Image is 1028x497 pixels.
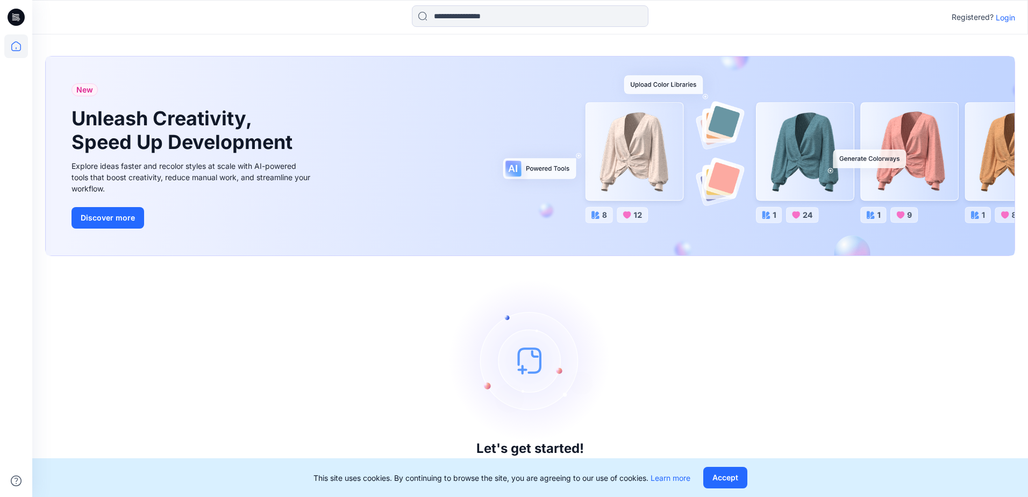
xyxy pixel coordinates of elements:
p: This site uses cookies. By continuing to browse the site, you are agreeing to our use of cookies. [313,472,690,484]
a: Learn more [651,473,690,482]
img: empty-state-image.svg [449,280,611,441]
div: Explore ideas faster and recolor styles at scale with AI-powered tools that boost creativity, red... [72,160,313,194]
button: Accept [703,467,747,488]
a: Discover more [72,207,313,229]
p: Login [996,12,1015,23]
h3: Let's get started! [476,441,584,456]
button: Discover more [72,207,144,229]
span: New [76,83,93,96]
h1: Unleash Creativity, Speed Up Development [72,107,297,153]
p: Registered? [952,11,994,24]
